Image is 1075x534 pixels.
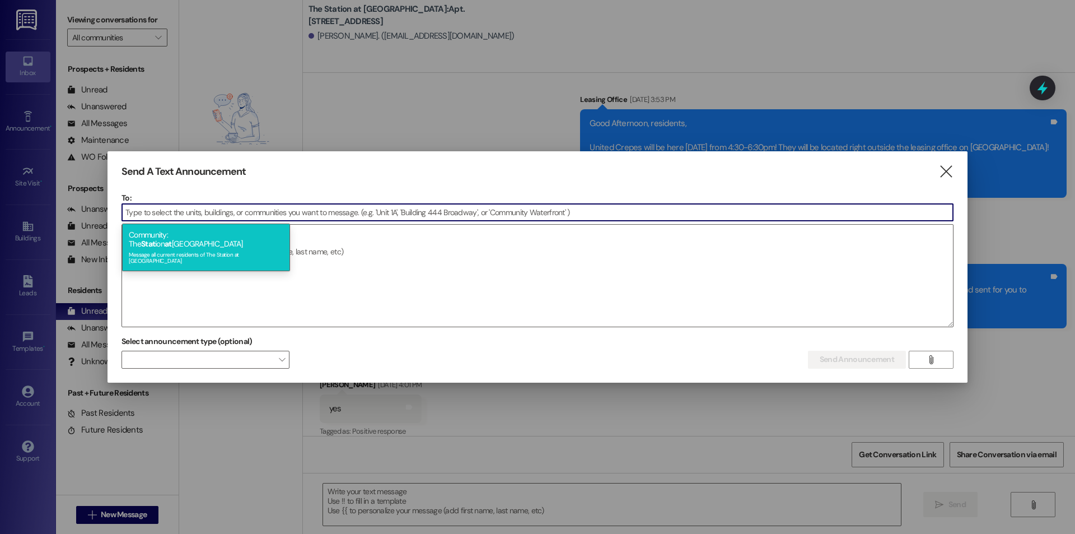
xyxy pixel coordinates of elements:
[121,333,253,350] label: Select announcement type (optional)
[938,166,954,178] i: 
[121,192,954,203] p: To:
[129,249,283,264] div: Message all current residents of The Station at [GEOGRAPHIC_DATA]
[927,355,935,364] i: 
[122,204,953,221] input: Type to select the units, buildings, or communities you want to message. (e.g. 'Unit 1A', 'Buildi...
[122,224,290,271] div: Community: The ion [GEOGRAPHIC_DATA]
[808,351,906,369] button: Send Announcement
[141,239,155,249] span: Stat
[165,239,172,249] span: at
[121,165,246,178] h3: Send A Text Announcement
[820,354,894,365] span: Send Announcement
